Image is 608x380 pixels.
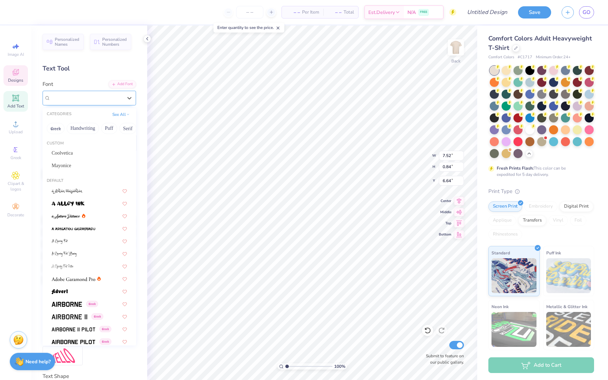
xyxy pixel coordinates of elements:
div: Transfers [518,215,546,226]
span: Metallic & Glitter Ink [546,303,587,310]
span: N/A [407,9,416,16]
span: Mayonice [52,162,71,169]
button: Greek [47,123,65,134]
div: Vinyl [548,215,568,226]
strong: Fresh Prints Flash: [497,165,534,171]
img: Free Distort [51,348,75,363]
div: Applique [488,215,516,226]
span: Bottom [439,232,451,237]
div: Embroidery [524,201,557,212]
span: Standard [491,249,510,256]
img: Airborne II Pilot [52,327,95,332]
span: Neon Ink [491,303,509,310]
span: Greek [99,326,111,332]
img: Neon Ink [491,312,536,347]
div: Default [43,178,136,184]
img: Metallic & Glitter Ink [546,312,591,347]
span: Clipart & logos [3,181,28,192]
img: a Arigatou Gozaimasu [52,226,95,231]
div: Digital Print [560,201,593,212]
span: Middle [439,210,451,215]
img: Airborne Pilot [52,340,95,344]
img: Adobe Garamond Pro [52,277,95,282]
button: Handwriting [67,123,99,134]
span: GO [583,8,591,16]
span: Total [344,9,354,16]
span: Coolvetica [52,149,73,157]
span: Top [439,221,451,226]
div: Text Tool [43,64,136,73]
div: Add Font [108,80,136,88]
span: Per Item [302,9,319,16]
span: – – [328,9,341,16]
span: Center [439,199,451,203]
button: Save [518,6,551,18]
span: Greek [86,301,98,307]
input: Untitled Design [461,5,513,19]
span: 100 % [334,363,345,370]
span: # C1717 [518,54,532,60]
span: Minimum Order: 24 + [536,54,571,60]
img: Back [449,40,463,54]
span: Greek [99,338,111,345]
span: FREE [420,10,427,15]
img: a Alloy Ink [52,201,84,206]
img: A Charming Font [52,239,68,244]
span: Designs [8,77,23,83]
span: Comfort Colors [488,54,514,60]
label: Font [43,80,53,88]
span: Upload [9,129,23,135]
img: Airborne II [52,314,87,319]
img: Standard [491,258,536,293]
span: Image AI [8,52,24,57]
img: Advert [52,289,68,294]
img: Puff Ink [546,258,591,293]
strong: Need help? [25,358,51,365]
div: This color can be expedited for 5 day delivery. [497,165,583,178]
div: Rhinestones [488,229,522,240]
span: Puff Ink [546,249,561,256]
input: – – [236,6,263,18]
img: A Charming Font Outline [52,264,73,269]
img: a Antara Distance [52,214,80,219]
div: Print Type [488,187,594,195]
span: Add Text [7,103,24,109]
span: Comfort Colors Adult Heavyweight T-Shirt [488,34,592,52]
span: Est. Delivery [368,9,395,16]
button: See All [110,111,132,118]
div: CATEGORIES [47,111,72,117]
div: Foil [570,215,586,226]
span: Greek [91,313,103,320]
img: Airborne [52,302,82,307]
span: – – [286,9,300,16]
div: Screen Print [488,201,522,212]
div: Back [451,58,460,64]
img: a Ahlan Wasahlan [52,189,83,194]
span: Greek [10,155,21,161]
div: Custom [43,141,136,147]
button: Serif [119,123,136,134]
a: GO [579,6,594,18]
div: Enter quantity to see the price. [213,23,284,32]
button: Puff [101,123,117,134]
label: Submit to feature on our public gallery. [422,353,464,365]
img: A Charming Font Leftleaning [52,252,77,256]
span: Personalized Names [55,37,80,47]
span: Decorate [7,212,24,218]
span: Personalized Numbers [102,37,127,47]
